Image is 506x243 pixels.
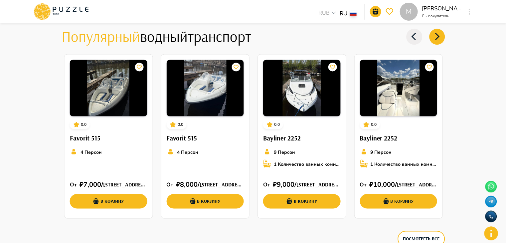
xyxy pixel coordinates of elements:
p: 7,000 [84,180,101,190]
span: Популярный [62,27,140,46]
p: / [395,180,397,190]
h6: Favorit 515 [166,133,244,143]
p: Я - покупатель [422,13,462,19]
h4: водный транспорт [62,27,361,46]
div: RUB [316,9,340,19]
p: ₽ [176,180,180,190]
p: 10,000 [373,180,395,190]
p: 9,000 [277,180,294,190]
p: 0.0 [81,122,86,127]
button: card_icons [425,63,433,71]
p: ₽ [369,180,373,190]
p: 9 Персон [274,149,295,156]
button: card_icons [135,63,144,71]
img: PuzzleTrip [70,60,147,116]
h6: [STREET_ADDRESS][PERSON_NAME] [103,180,147,189]
img: PuzzleTrip [263,60,341,116]
button: notifications [370,6,381,17]
p: От [166,181,176,189]
p: ₽ [273,180,277,190]
p: 4 Персон [81,149,102,156]
button: card_icons [265,120,274,129]
button: В корзину [263,194,341,208]
p: RU [340,9,347,18]
p: От [263,181,273,189]
h6: Bayliner 2252 [360,133,437,143]
p: / [101,180,103,190]
p: От [360,181,369,189]
button: card_icons [168,120,178,129]
p: 0.0 [274,122,280,127]
img: PuzzleTrip [360,60,437,116]
img: PuzzleTrip [166,60,244,116]
button: В корзину [70,194,147,208]
p: 4 Персон [177,149,198,156]
p: ₽ [80,180,84,190]
button: favorite [384,6,395,17]
h6: [STREET_ADDRESS][PERSON_NAME] [397,180,437,189]
button: card_icons [72,120,81,129]
button: card_icons [328,63,337,71]
div: M [400,3,418,21]
p: 9 Персон [370,149,392,156]
p: 1 Количество ванных комнат [370,161,437,168]
p: / [294,180,296,190]
h6: [STREET_ADDRESS][PERSON_NAME] [200,180,244,189]
p: [PERSON_NAME] undefined [422,4,462,13]
h6: Favorit 515 [70,133,147,143]
p: / [198,180,200,190]
p: 8,000 [180,180,198,190]
p: 1 Количество ванных комнат [274,161,341,168]
button: В корзину [166,194,244,208]
button: card_icons [232,63,240,71]
p: От [70,181,80,189]
img: lang [350,11,357,16]
h6: Bayliner 2252 [263,133,341,143]
button: В корзину [360,194,437,208]
h6: [STREET_ADDRESS][PERSON_NAME] [296,180,341,189]
p: 0.0 [371,122,377,127]
button: card_icons [362,120,371,129]
p: 0.0 [178,122,183,127]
